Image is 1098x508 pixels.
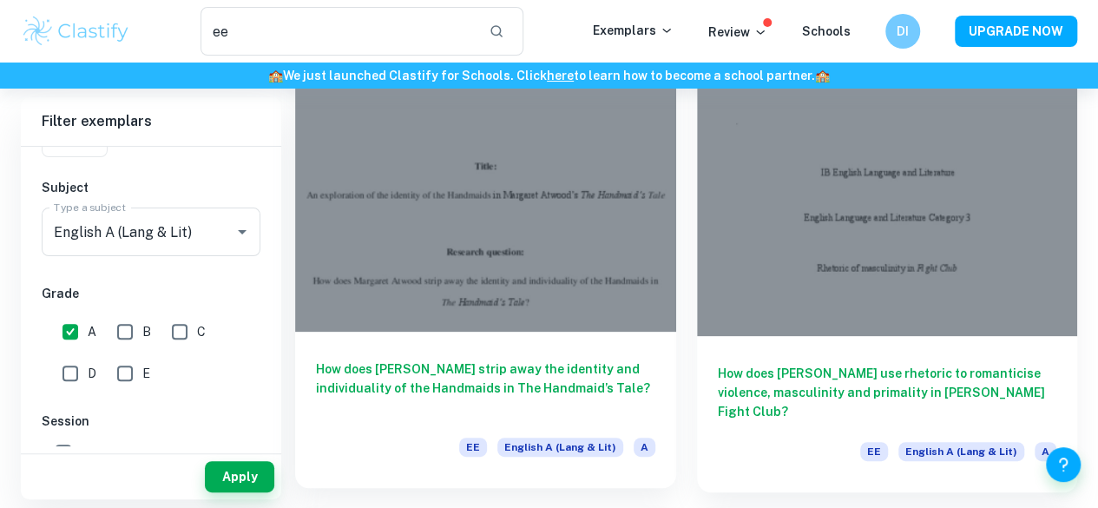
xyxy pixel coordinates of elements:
span: E [142,364,150,383]
span: [DATE] [81,443,121,462]
button: Help and Feedback [1046,447,1081,482]
a: How does [PERSON_NAME] strip away the identity and individuality of the Handmaids in The Handmaid... [295,50,676,492]
span: A [634,438,655,457]
a: How does [PERSON_NAME] use rhetoric to romanticise violence, masculinity and primality in [PERSON... [697,50,1078,492]
span: 🏫 [268,69,283,82]
h6: Session [42,412,260,431]
span: C [197,322,206,341]
h6: How does [PERSON_NAME] use rhetoric to romanticise violence, masculinity and primality in [PERSON... [718,364,1057,421]
input: Search for any exemplars... [201,7,475,56]
button: Open [230,220,254,244]
h6: How does [PERSON_NAME] strip away the identity and individuality of the Handmaids in The Handmaid... [316,360,655,417]
a: here [547,69,574,82]
label: Type a subject [54,200,126,214]
span: EE [860,442,888,461]
span: English A (Lang & Lit) [497,438,623,457]
p: Review [708,23,767,42]
span: 🏫 [815,69,830,82]
button: DI [885,14,920,49]
button: Apply [205,461,274,492]
h6: Grade [42,284,260,303]
h6: DI [893,22,913,41]
span: English A (Lang & Lit) [898,442,1024,461]
img: Clastify logo [21,14,131,49]
span: A [88,322,96,341]
h6: Subject [42,178,260,197]
h6: Filter exemplars [21,97,281,146]
span: B [142,322,151,341]
button: UPGRADE NOW [955,16,1077,47]
a: Schools [802,24,851,38]
span: D [88,364,96,383]
span: A [1035,442,1056,461]
h6: We just launched Clastify for Schools. Click to learn how to become a school partner. [3,66,1095,85]
span: EE [459,438,487,457]
p: Exemplars [593,21,674,40]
